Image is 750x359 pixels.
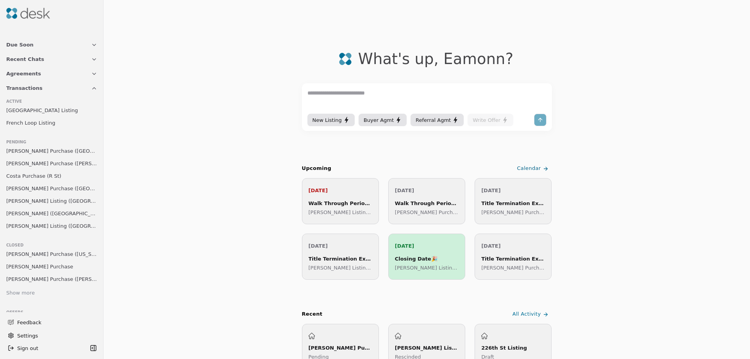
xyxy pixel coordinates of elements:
[481,208,545,216] p: [PERSON_NAME] Purchase ([GEOGRAPHIC_DATA])
[5,329,99,342] button: Settings
[395,242,459,250] p: [DATE]
[416,116,451,124] span: Referral Agmt
[309,264,372,272] p: [PERSON_NAME] Listing ([GEOGRAPHIC_DATA])
[309,199,372,207] div: Walk Through Period Begins
[6,263,73,271] span: [PERSON_NAME] Purchase
[2,81,102,95] button: Transactions
[17,332,38,340] span: Settings
[6,209,97,218] span: [PERSON_NAME] ([GEOGRAPHIC_DATA])
[395,186,459,195] p: [DATE]
[515,162,552,175] a: Calendar
[6,139,97,145] div: Pending
[309,344,372,352] div: [PERSON_NAME] Purchase ([GEOGRAPHIC_DATA])
[481,186,545,195] p: [DATE]
[6,8,50,19] img: Desk
[395,208,459,216] p: [PERSON_NAME] Purchase ([GEOGRAPHIC_DATA])
[358,50,513,68] div: What's up , Eamonn ?
[309,242,372,250] p: [DATE]
[395,199,459,207] div: Walk Through Period Begins
[6,84,43,92] span: Transactions
[6,147,97,155] span: [PERSON_NAME] Purchase ([GEOGRAPHIC_DATA])
[3,315,97,329] button: Feedback
[388,234,465,280] a: [DATE]Closing Date🎉[PERSON_NAME] Listing ([GEOGRAPHIC_DATA])
[2,52,102,66] button: Recent Chats
[302,164,332,173] h2: Upcoming
[364,116,394,124] span: Buyer Agmt
[481,242,545,250] p: [DATE]
[511,308,552,321] a: All Activity
[512,310,541,318] span: All Activity
[6,119,55,127] span: French Loop Listing
[339,52,352,66] img: logo
[6,250,97,258] span: [PERSON_NAME] Purchase ([US_STATE] Rd)
[6,289,35,297] div: Show more
[481,344,545,352] div: 226th St Listing
[312,116,350,124] div: New Listing
[6,309,97,316] div: Offers
[395,344,459,352] div: [PERSON_NAME] Listing ([GEOGRAPHIC_DATA])
[6,275,97,283] span: [PERSON_NAME] Purchase ([PERSON_NAME][GEOGRAPHIC_DATA][PERSON_NAME])
[475,234,552,280] a: [DATE]Title Termination Expires[PERSON_NAME] Purchase ([GEOGRAPHIC_DATA])
[517,164,541,173] span: Calendar
[6,55,44,63] span: Recent Chats
[359,114,407,126] button: Buyer Agmt
[302,234,379,280] a: [DATE]Title Termination Expires[PERSON_NAME] Listing ([GEOGRAPHIC_DATA])
[302,310,323,318] div: Recent
[6,70,41,78] span: Agreements
[2,66,102,81] button: Agreements
[475,178,552,224] a: [DATE]Title Termination Expires[PERSON_NAME] Purchase ([GEOGRAPHIC_DATA])
[395,264,459,272] p: [PERSON_NAME] Listing ([GEOGRAPHIC_DATA])
[6,242,97,248] div: Closed
[481,264,545,272] p: [PERSON_NAME] Purchase ([GEOGRAPHIC_DATA])
[6,197,97,205] span: [PERSON_NAME] Listing ([GEOGRAPHIC_DATA])
[6,41,34,49] span: Due Soon
[17,344,38,352] span: Sign out
[481,255,545,263] div: Title Termination Expires
[17,318,93,327] span: Feedback
[2,38,102,52] button: Due Soon
[309,186,372,195] p: [DATE]
[6,172,61,180] span: Costa Purchase (R St)
[395,255,459,263] div: Closing Date 🎉
[388,178,465,224] a: [DATE]Walk Through Period Begins[PERSON_NAME] Purchase ([GEOGRAPHIC_DATA])
[5,342,88,354] button: Sign out
[302,178,379,224] a: [DATE]Walk Through Period Begins[PERSON_NAME] Listing ([GEOGRAPHIC_DATA])
[6,106,78,114] span: [GEOGRAPHIC_DATA] Listing
[411,114,464,126] button: Referral Agmt
[307,114,355,126] button: New Listing
[6,98,97,105] div: Active
[481,199,545,207] div: Title Termination Expires
[309,255,372,263] div: Title Termination Expires
[6,222,97,230] span: [PERSON_NAME] Listing ([GEOGRAPHIC_DATA])
[6,159,97,168] span: [PERSON_NAME] Purchase ([PERSON_NAME][GEOGRAPHIC_DATA])
[6,184,97,193] span: [PERSON_NAME] Purchase ([GEOGRAPHIC_DATA])
[309,208,372,216] p: [PERSON_NAME] Listing ([GEOGRAPHIC_DATA])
